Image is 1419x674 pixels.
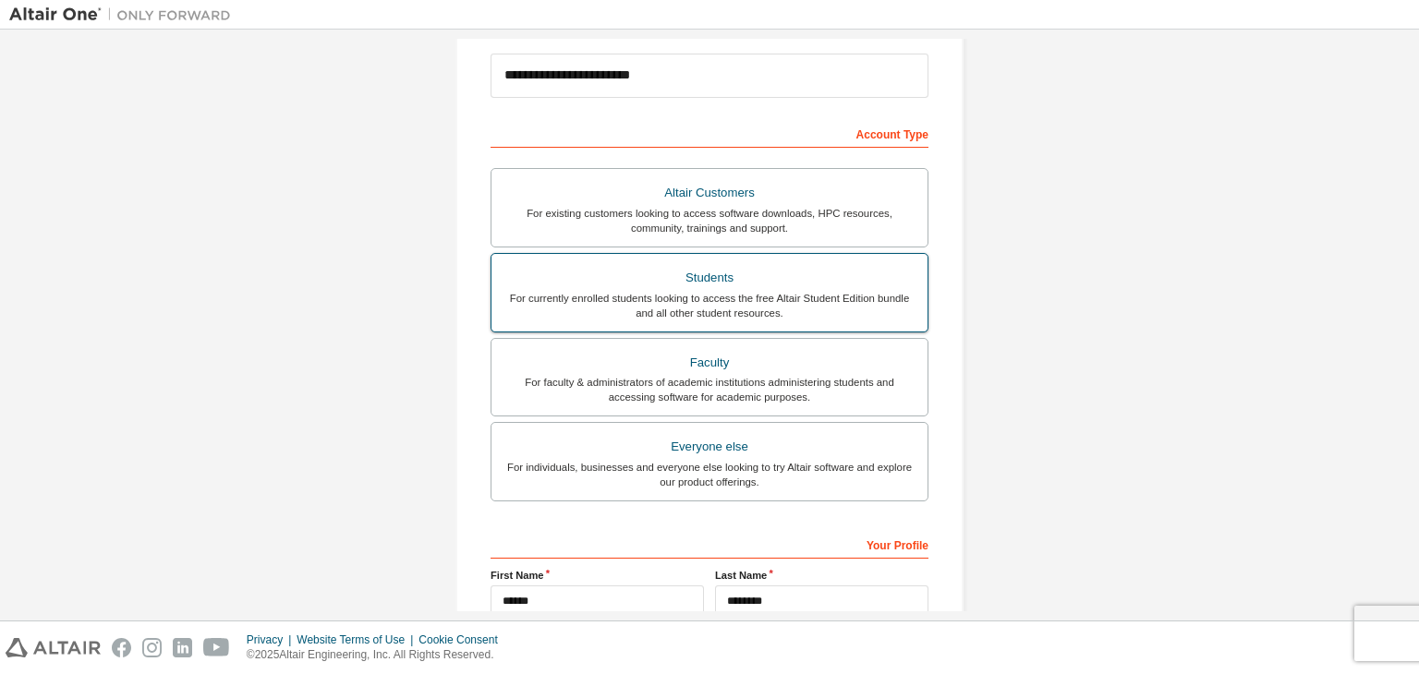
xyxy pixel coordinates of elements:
div: For individuals, businesses and everyone else looking to try Altair software and explore our prod... [503,460,916,489]
div: Altair Customers [503,180,916,206]
div: For existing customers looking to access software downloads, HPC resources, community, trainings ... [503,206,916,235]
div: For currently enrolled students looking to access the free Altair Student Edition bundle and all ... [503,291,916,320]
label: First Name [491,568,704,583]
div: Faculty [503,350,916,376]
label: Last Name [715,568,928,583]
div: Everyone else [503,434,916,460]
div: Privacy [247,632,297,647]
div: Website Terms of Use [297,632,418,647]
div: For faculty & administrators of academic institutions administering students and accessing softwa... [503,375,916,404]
div: Students [503,265,916,291]
p: © 2025 Altair Engineering, Inc. All Rights Reserved. [247,647,509,663]
img: linkedin.svg [173,638,192,657]
div: Account Type [491,118,928,148]
img: youtube.svg [203,638,230,657]
img: instagram.svg [142,638,162,657]
img: Altair One [9,6,240,24]
img: facebook.svg [112,638,131,657]
img: altair_logo.svg [6,638,101,657]
div: Your Profile [491,529,928,559]
div: Cookie Consent [418,632,508,647]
